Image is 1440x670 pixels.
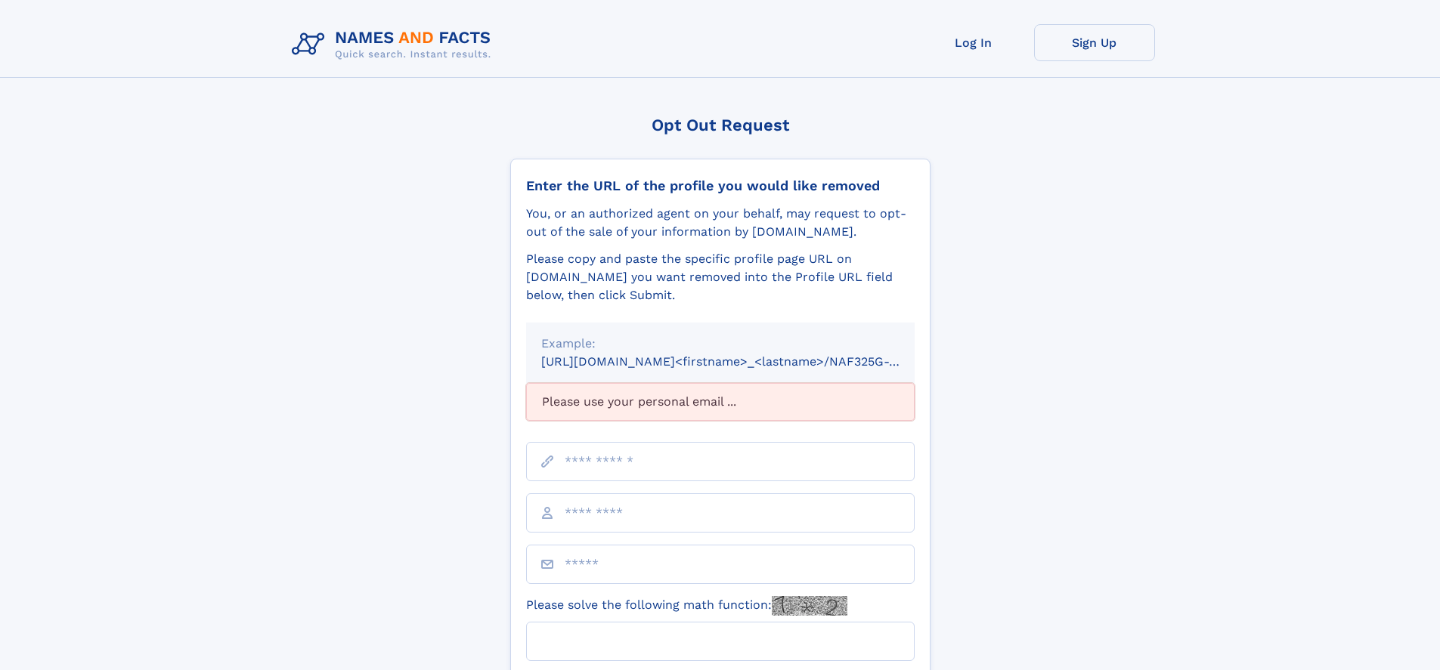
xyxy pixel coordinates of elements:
a: Sign Up [1034,24,1155,61]
div: Please copy and paste the specific profile page URL on [DOMAIN_NAME] you want removed into the Pr... [526,250,915,304]
small: [URL][DOMAIN_NAME]<firstname>_<lastname>/NAF325G-xxxxxxxx [541,354,943,369]
label: Please solve the following math function: [526,596,847,616]
div: Example: [541,335,900,353]
img: Logo Names and Facts [286,24,503,65]
div: Please use your personal email ... [526,383,915,421]
a: Log In [913,24,1034,61]
div: Enter the URL of the profile you would like removed [526,178,915,194]
div: Opt Out Request [510,116,931,134]
div: You, or an authorized agent on your behalf, may request to opt-out of the sale of your informatio... [526,205,915,241]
